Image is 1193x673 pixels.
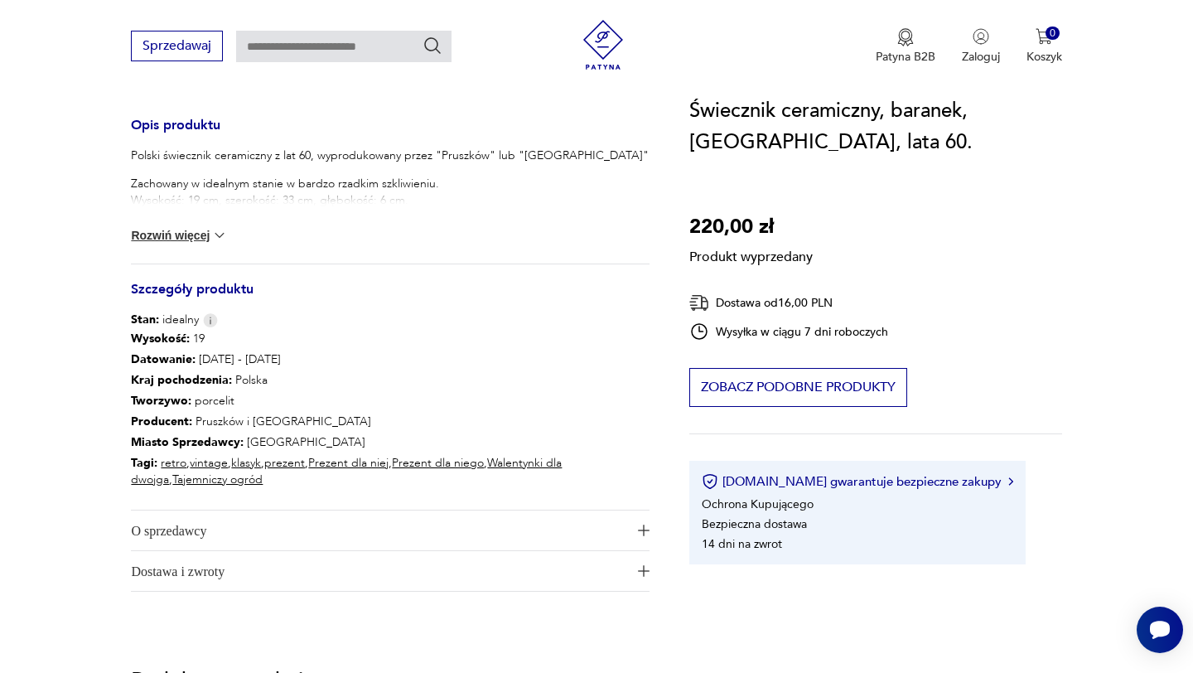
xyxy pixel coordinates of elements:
[131,227,227,244] button: Rozwiń więcej
[131,434,244,450] b: Miasto Sprzedawcy :
[689,293,709,313] img: Ikona dostawy
[962,49,1000,65] p: Zaloguj
[638,565,650,577] img: Ikona plusa
[689,293,888,313] div: Dostawa od 16,00 PLN
[131,393,191,409] b: Tworzywo :
[131,414,192,429] b: Producent :
[131,31,223,61] button: Sprzedawaj
[131,349,650,370] p: [DATE] - [DATE]
[131,455,157,471] b: Tagi:
[876,28,935,65] a: Ikona medaluPatyna B2B
[131,41,223,53] a: Sprzedawaj
[211,227,228,244] img: chevron down
[962,28,1000,65] button: Zaloguj
[161,455,186,471] a: retro
[131,551,650,591] button: Ikona plusaDostawa i zwroty
[897,28,914,46] img: Ikona medalu
[689,211,813,243] p: 220,00 zł
[131,370,650,390] p: Polska
[131,148,649,164] p: Polski świecznik ceramiczny z lat 60, wyprodukowany przez "Pruszków" lub "[GEOGRAPHIC_DATA]"
[392,455,484,471] a: Prezent dla niego
[876,49,935,65] p: Patyna B2B
[1008,477,1013,486] img: Ikona strzałki w prawo
[689,368,907,407] button: Zobacz podobne produkty
[131,331,190,346] b: Wysokość :
[131,453,650,490] p: , , , , , , ,
[231,455,261,471] a: klasyk
[973,28,989,45] img: Ikonka użytkownika
[702,473,1012,490] button: [DOMAIN_NAME] gwarantuje bezpieczne zakupy
[131,328,650,349] p: 19
[131,551,626,591] span: Dostawa i zwroty
[876,28,935,65] button: Patyna B2B
[702,516,807,532] li: Bezpieczna dostawa
[131,312,199,328] span: idealny
[689,322,888,341] div: Wysyłka w ciągu 7 dni roboczych
[131,312,159,327] b: Stan:
[702,473,718,490] img: Ikona certyfikatu
[1137,607,1183,653] iframe: Smartsupp widget button
[423,36,442,56] button: Szukaj
[689,95,1061,158] h1: Świecznik ceramiczny, baranek, [GEOGRAPHIC_DATA], lata 60.
[264,455,305,471] a: prezent
[1026,28,1062,65] button: 0Koszyk
[1026,49,1062,65] p: Koszyk
[702,496,814,512] li: Ochrona Kupującego
[131,511,650,550] button: Ikona plusaO sprzedawcy
[702,536,782,552] li: 14 dni na zwrot
[1036,28,1052,45] img: Ikona koszyka
[131,411,650,432] p: Pruszków i [GEOGRAPHIC_DATA]
[131,432,650,453] p: [GEOGRAPHIC_DATA]
[131,372,232,388] b: Kraj pochodzenia :
[131,455,562,487] a: Walentynki dla dwojga
[131,390,650,411] p: porcelit
[203,313,218,327] img: Info icon
[308,455,389,471] a: Prezent dla niej
[190,455,228,471] a: vintage
[578,20,628,70] img: Patyna - sklep z meblami i dekoracjami vintage
[131,176,649,209] p: Zachowany w idealnym stanie w bardzo rzadkim szkliwieniu. Wysokość: 19 cm, szerokość: 33 cm, głęb...
[638,525,650,536] img: Ikona plusa
[131,351,196,367] b: Datowanie :
[131,284,650,312] h3: Szczegóły produktu
[131,511,626,550] span: O sprzedawcy
[689,243,813,266] p: Produkt wyprzedany
[131,120,650,148] h3: Opis produktu
[172,472,263,487] a: Tajemniczy ogród
[1046,27,1060,41] div: 0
